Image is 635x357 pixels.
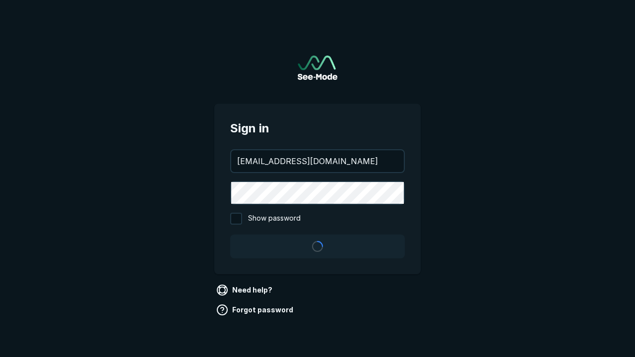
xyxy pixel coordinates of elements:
span: Sign in [230,119,405,137]
span: Show password [248,213,301,225]
img: See-Mode Logo [298,56,337,80]
a: Forgot password [214,302,297,318]
a: Need help? [214,282,276,298]
input: your@email.com [231,150,404,172]
a: Go to sign in [298,56,337,80]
